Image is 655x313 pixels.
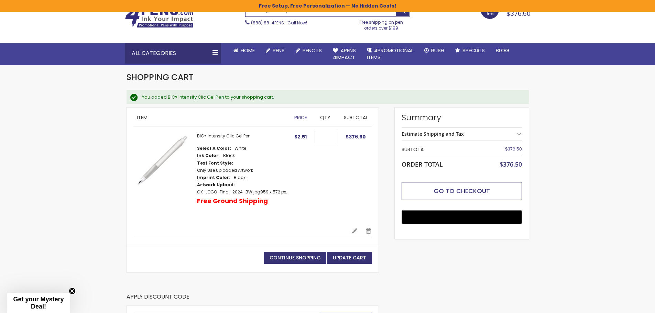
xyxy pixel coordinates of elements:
[402,210,522,224] button: Buy with GPay
[197,197,268,205] p: Free Ground Shipping
[367,47,413,61] span: 4PROMOTIONAL ITEMS
[419,43,450,58] a: Rush
[197,146,231,151] dt: Select A Color
[290,43,327,58] a: Pencils
[506,9,531,18] span: $376.50
[197,189,287,195] dd: 959 x 572 px.
[333,254,366,261] span: Update Cart
[505,146,522,152] span: $376.50
[303,47,322,54] span: Pencils
[402,112,522,123] strong: Summary
[294,133,307,140] span: $2.51
[402,144,482,155] th: Subtotal
[197,182,235,188] dt: Artwork Upload
[327,252,372,264] button: Update Cart
[431,47,444,54] span: Rush
[434,187,490,195] span: Go to Checkout
[294,114,307,121] span: Price
[320,114,330,121] span: Qty
[137,114,148,121] span: Item
[69,288,76,294] button: Close teaser
[127,71,194,83] span: Shopping Cart
[228,43,260,58] a: Home
[346,133,366,140] span: $376.50
[361,43,419,65] a: 4PROMOTIONALITEMS
[402,182,522,200] button: Go to Checkout
[133,133,190,190] img: BIC® Intensity Clic Gel-White
[500,160,522,168] span: $376.50
[197,189,260,195] a: GK_LOGO_Final_2024_BW.jpg
[462,47,485,54] span: Specials
[598,294,655,313] iframe: Google Customer Reviews
[251,20,284,26] a: (888) 88-4PENS
[125,43,221,64] div: All Categories
[352,17,410,31] div: Free shipping on pen orders over $199
[197,153,220,158] dt: Ink Color
[241,47,255,54] span: Home
[7,293,70,313] div: Get your Mystery Deal!Close teaser
[327,43,361,65] a: 4Pens4impact
[270,254,321,261] span: Continue Shopping
[197,133,251,139] a: BIC® Intensity Clic Gel Pen
[223,153,235,158] dd: Black
[13,296,64,310] span: Get your Mystery Deal!
[197,160,233,166] dt: Text Font Style
[260,43,290,58] a: Pens
[251,20,307,26] span: - Call Now!
[234,175,245,180] dd: Black
[142,94,522,100] div: You added BIC® Intensity Clic Gel Pen to your shopping cart.
[197,175,230,180] dt: Imprint Color
[402,131,464,137] strong: Estimate Shipping and Tax
[133,133,197,221] a: BIC® Intensity Clic Gel-White
[125,6,194,28] img: 4Pens Custom Pens and Promotional Products
[333,47,356,61] span: 4Pens 4impact
[402,159,443,168] strong: Order Total
[234,146,246,151] dd: White
[496,47,509,54] span: Blog
[127,293,189,306] strong: Apply Discount Code
[344,114,368,121] span: Subtotal
[197,168,253,173] dd: Only Use Uploaded Artwork
[273,47,285,54] span: Pens
[264,252,326,264] a: Continue Shopping
[450,43,490,58] a: Specials
[490,43,515,58] a: Blog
